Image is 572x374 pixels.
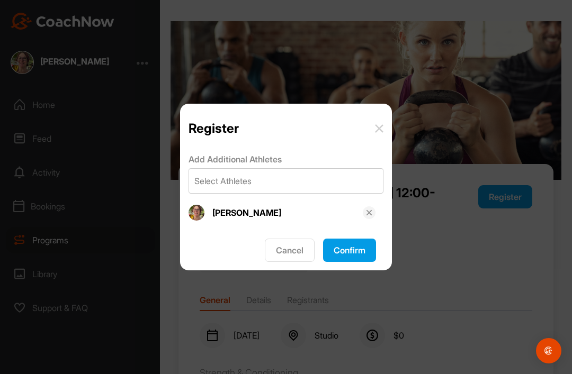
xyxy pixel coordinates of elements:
[323,239,376,262] button: Confirm
[189,154,282,165] span: Add Additional Athletes
[536,338,561,363] div: Open Intercom Messenger
[194,175,252,187] div: Select Athletes
[375,124,383,133] img: envelope
[365,208,373,217] img: svg+xml;base64,PHN2ZyB3aWR0aD0iMTYiIGhlaWdodD0iMTYiIHZpZXdCb3g9IjAgMCAxNiAxNiIgZmlsbD0ibm9uZSIgeG...
[212,206,363,219] div: [PERSON_NAME]
[265,239,315,262] button: Cancel
[189,205,204,221] img: Profile picture
[189,121,239,136] p: Register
